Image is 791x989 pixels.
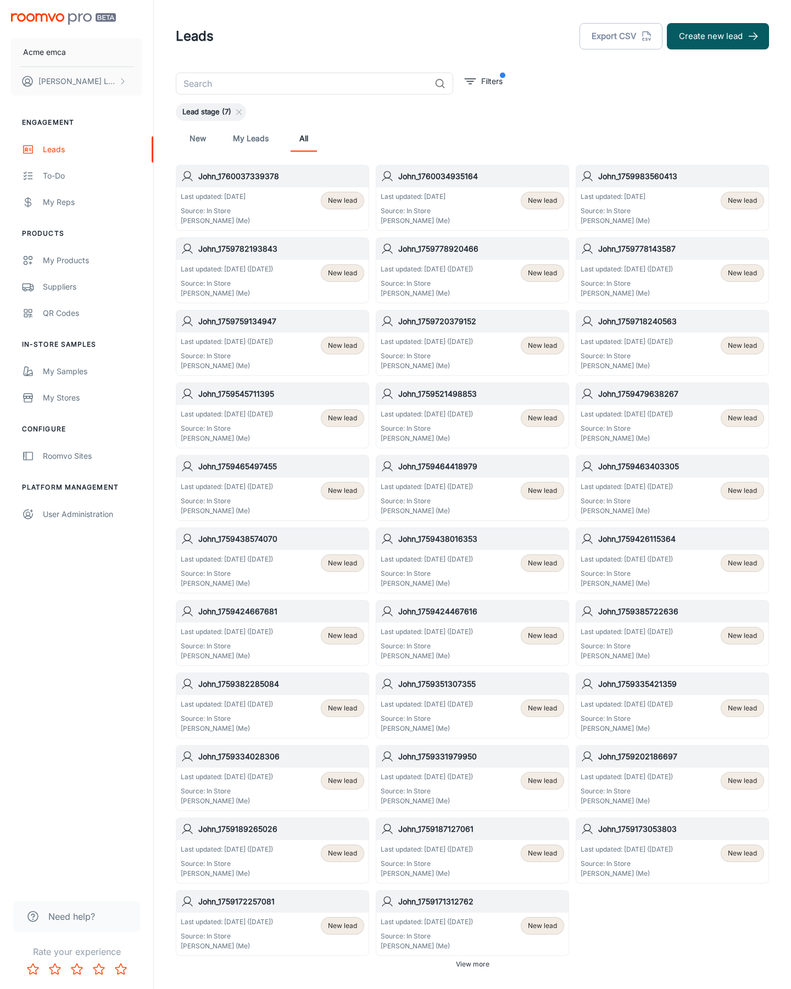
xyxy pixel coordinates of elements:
h6: John_1760037339378 [198,170,364,182]
h6: John_1759334028306 [198,751,364,763]
span: New lead [328,848,357,858]
p: Last updated: [DATE] ([DATE]) [181,337,273,347]
p: [PERSON_NAME] (Me) [181,651,273,661]
p: Last updated: [DATE] ([DATE]) [581,772,673,782]
button: Export CSV [580,23,662,49]
p: [PERSON_NAME] (Me) [581,506,673,516]
p: Last updated: [DATE] ([DATE]) [181,917,273,927]
div: Leads [43,143,142,155]
div: My Stores [43,392,142,404]
h6: John_1759189265026 [198,823,364,835]
div: Lead stage (7) [176,103,246,121]
span: New lead [528,921,557,931]
h6: John_1759718240563 [598,315,764,327]
h6: John_1759331979950 [398,751,564,763]
a: John_1759464418979Last updated: [DATE] ([DATE])Source: In Store[PERSON_NAME] (Me)New lead [376,455,569,521]
h1: Leads [176,26,214,46]
span: New lead [728,558,757,568]
h6: John_1759521498853 [398,388,564,400]
a: John_1759521498853Last updated: [DATE] ([DATE])Source: In Store[PERSON_NAME] (Me)New lead [376,382,569,448]
a: John_1759173053803Last updated: [DATE] ([DATE])Source: In Store[PERSON_NAME] (Me)New lead [576,818,769,884]
p: Acme emca [23,46,66,58]
span: New lead [528,341,557,351]
p: Last updated: [DATE] ([DATE]) [381,337,473,347]
p: [PERSON_NAME] (Me) [381,361,473,371]
p: Source: In Store [181,424,273,434]
a: John_1759778143587Last updated: [DATE] ([DATE])Source: In Store[PERSON_NAME] (Me)New lead [576,237,769,303]
span: New lead [328,341,357,351]
p: [PERSON_NAME] (Me) [181,288,273,298]
button: Create new lead [667,23,769,49]
a: John_1759202186697Last updated: [DATE] ([DATE])Source: In Store[PERSON_NAME] (Me)New lead [576,745,769,811]
p: Last updated: [DATE] ([DATE]) [381,409,473,419]
p: [PERSON_NAME] (Me) [581,724,673,734]
a: John_1759385722636Last updated: [DATE] ([DATE])Source: In Store[PERSON_NAME] (Me)New lead [576,600,769,666]
a: John_1759438574070Last updated: [DATE] ([DATE])Source: In Store[PERSON_NAME] (Me)New lead [176,527,369,593]
p: [PERSON_NAME] (Me) [581,288,673,298]
a: John_1759465497455Last updated: [DATE] ([DATE])Source: In Store[PERSON_NAME] (Me)New lead [176,455,369,521]
p: Source: In Store [381,424,473,434]
p: [PERSON_NAME] (Me) [181,796,273,806]
p: [PERSON_NAME] (Me) [181,361,273,371]
p: Source: In Store [581,641,673,651]
p: Source: In Store [381,569,473,579]
p: Source: In Store [381,351,473,361]
h6: John_1759464418979 [398,460,564,473]
p: [PERSON_NAME] (Me) [381,216,450,226]
span: New lead [728,341,757,351]
span: New lead [528,196,557,205]
h6: John_1759424667681 [198,605,364,618]
h6: John_1759424467616 [398,605,564,618]
h6: John_1759172257081 [198,896,364,908]
span: New lead [328,558,357,568]
div: My Reps [43,196,142,208]
a: All [291,125,317,152]
h6: John_1760034935164 [398,170,564,182]
p: Last updated: [DATE] ([DATE]) [181,699,273,709]
p: Source: In Store [381,859,473,869]
p: Last updated: [DATE] ([DATE]) [581,627,673,637]
p: Source: In Store [581,424,673,434]
a: John_1759382285084Last updated: [DATE] ([DATE])Source: In Store[PERSON_NAME] (Me)New lead [176,673,369,738]
p: [PERSON_NAME] (Me) [381,434,473,443]
span: New lead [528,703,557,713]
a: John_1759983560413Last updated: [DATE]Source: In Store[PERSON_NAME] (Me)New lead [576,165,769,231]
a: John_1759189265026Last updated: [DATE] ([DATE])Source: In Store[PERSON_NAME] (Me)New lead [176,818,369,884]
span: New lead [328,268,357,278]
a: John_1759438016353Last updated: [DATE] ([DATE])Source: In Store[PERSON_NAME] (Me)New lead [376,527,569,593]
p: Source: In Store [181,714,273,724]
a: John_1759424667681Last updated: [DATE] ([DATE])Source: In Store[PERSON_NAME] (Me)New lead [176,600,369,666]
p: [PERSON_NAME] (Me) [181,579,273,588]
p: [PERSON_NAME] (Me) [581,651,673,661]
a: John_1759351307355Last updated: [DATE] ([DATE])Source: In Store[PERSON_NAME] (Me)New lead [376,673,569,738]
p: Last updated: [DATE] ([DATE]) [181,554,273,564]
p: Last updated: [DATE] ([DATE]) [581,844,673,854]
button: Rate 1 star [22,958,44,980]
p: Source: In Store [181,351,273,361]
p: Rate your experience [9,945,144,958]
p: Last updated: [DATE] ([DATE]) [381,554,473,564]
h6: John_1759545711395 [198,388,364,400]
p: Last updated: [DATE] ([DATE]) [381,772,473,782]
a: John_1759426115364Last updated: [DATE] ([DATE])Source: In Store[PERSON_NAME] (Me)New lead [576,527,769,593]
p: Source: In Store [381,496,473,506]
span: New lead [728,848,757,858]
span: Need help? [48,910,95,923]
p: [PERSON_NAME] Leaptools [38,75,116,87]
div: User Administration [43,508,142,520]
h6: John_1759202186697 [598,751,764,763]
a: John_1760034935164Last updated: [DATE]Source: In Store[PERSON_NAME] (Me)New lead [376,165,569,231]
p: [PERSON_NAME] (Me) [581,796,673,806]
p: [PERSON_NAME] (Me) [181,724,273,734]
button: Rate 3 star [66,958,88,980]
h6: John_1759438016353 [398,533,564,545]
a: John_1759759134947Last updated: [DATE] ([DATE])Source: In Store[PERSON_NAME] (Me)New lead [176,310,369,376]
a: John_1759720379152Last updated: [DATE] ([DATE])Source: In Store[PERSON_NAME] (Me)New lead [376,310,569,376]
p: Source: In Store [381,931,473,941]
a: John_1759171312762Last updated: [DATE] ([DATE])Source: In Store[PERSON_NAME] (Me)New lead [376,890,569,956]
h6: John_1759426115364 [598,533,764,545]
span: New lead [728,631,757,641]
button: [PERSON_NAME] Leaptools [11,67,142,96]
p: Source: In Store [581,859,673,869]
p: Last updated: [DATE] [581,192,650,202]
